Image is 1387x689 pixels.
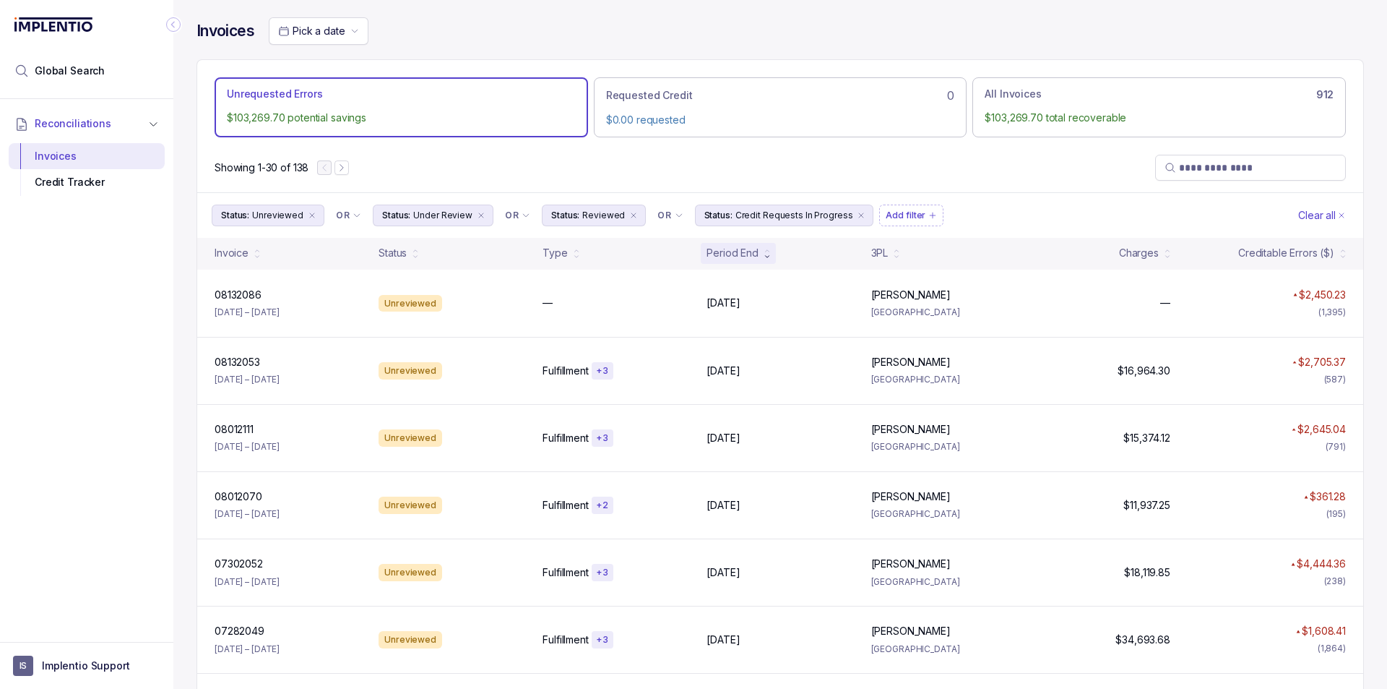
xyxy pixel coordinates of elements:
p: 08012111 [215,422,254,437]
li: Filter Chip Connector undefined [336,210,361,221]
p: Requested Credit [606,88,693,103]
p: $34,693.68 [1115,633,1170,647]
p: [DATE] – [DATE] [215,507,280,521]
div: (238) [1324,574,1346,589]
p: Reviewed [582,208,625,223]
div: 3PL [871,246,889,260]
p: [GEOGRAPHIC_DATA] [871,575,1018,589]
div: Invoice [215,246,249,260]
button: Filter Chip Add filter [879,205,943,226]
p: [PERSON_NAME] [871,624,951,638]
span: User initials [13,656,33,676]
img: red pointer upwards [1291,562,1295,566]
p: $11,937.25 [1123,498,1170,513]
p: Status: [221,208,249,223]
p: + 3 [596,432,609,444]
div: remove content [475,210,487,221]
p: + 3 [596,365,609,377]
p: Credit Requests In Progress [735,208,853,223]
li: Filter Chip Credit Requests In Progress [695,205,874,226]
img: red pointer upwards [1292,428,1296,432]
p: Fulfillment [543,364,588,378]
img: red pointer upwards [1293,293,1297,296]
ul: Filter Group [212,205,1295,226]
button: Filter Chip Connector undefined [652,205,688,226]
div: Remaining page entries [215,161,308,175]
div: Reconciliations [9,140,165,199]
p: Fulfillment [543,633,588,647]
p: [DATE] – [DATE] [215,372,280,387]
p: Fulfillment [543,498,588,513]
search: Date Range Picker [278,24,345,38]
span: Global Search [35,64,105,78]
div: Unreviewed [379,295,442,312]
p: $2,645.04 [1297,422,1346,437]
button: Date Range Picker [269,17,368,45]
div: Charges [1119,246,1159,260]
span: Reconciliations [35,116,111,131]
p: $18,119.85 [1124,565,1170,580]
p: — [1160,296,1170,310]
p: Unrequested Errors [227,87,322,101]
p: All Invoices [985,87,1041,101]
div: (195) [1326,507,1346,521]
p: 08132086 [215,288,262,302]
p: Under Review [413,208,472,223]
p: [DATE] [707,364,740,378]
div: Status [379,246,407,260]
button: Reconciliations [9,108,165,140]
p: [DATE] [707,431,740,445]
p: [DATE] – [DATE] [215,305,280,320]
h4: Invoices [196,21,254,41]
div: (1,864) [1318,641,1346,656]
img: red pointer upwards [1304,495,1308,499]
div: 0 [606,87,955,104]
div: remove content [306,210,318,221]
p: $103,269.70 total recoverable [985,111,1334,125]
h6: 912 [1316,89,1334,100]
p: Fulfillment [543,431,588,445]
button: Filter Chip Under Review [373,205,493,226]
p: + 3 [596,567,609,578]
p: [DATE] [707,296,740,310]
p: Status: [704,208,733,223]
p: [DATE] – [DATE] [215,642,280,656]
p: [PERSON_NAME] [871,489,951,504]
p: — [543,296,553,310]
p: Implentio Support [42,659,130,673]
p: OR [505,210,519,221]
p: 08012070 [215,489,262,504]
p: [GEOGRAPHIC_DATA] [871,372,1018,387]
button: Clear Filters [1295,205,1349,226]
button: Filter Chip Connector undefined [499,205,536,226]
p: Fulfillment [543,565,588,580]
p: [PERSON_NAME] [871,288,951,302]
p: [DATE] [707,565,740,580]
p: Status: [382,208,410,223]
p: Add filter [886,208,925,223]
p: [GEOGRAPHIC_DATA] [871,305,1018,320]
p: + 3 [596,634,609,646]
span: Pick a date [293,25,345,37]
p: [DATE] [707,498,740,513]
img: red pointer upwards [1296,630,1300,633]
img: red pointer upwards [1292,361,1297,364]
p: [DATE] [707,633,740,647]
p: $2,705.37 [1298,355,1346,369]
p: OR [336,210,350,221]
div: remove content [628,210,639,221]
p: + 2 [596,500,609,511]
div: Unreviewed [379,497,442,514]
li: Filter Chip Reviewed [542,205,646,226]
p: [DATE] – [DATE] [215,440,280,454]
p: $361.28 [1310,489,1346,504]
ul: Action Tab Group [215,77,1346,137]
p: $0.00 requested [606,113,955,127]
div: Collapse Icon [165,16,182,33]
p: [PERSON_NAME] [871,355,951,369]
p: $2,450.23 [1299,288,1346,302]
p: 07282049 [215,624,264,638]
div: Invoices [20,143,153,169]
p: $16,964.30 [1118,364,1170,378]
